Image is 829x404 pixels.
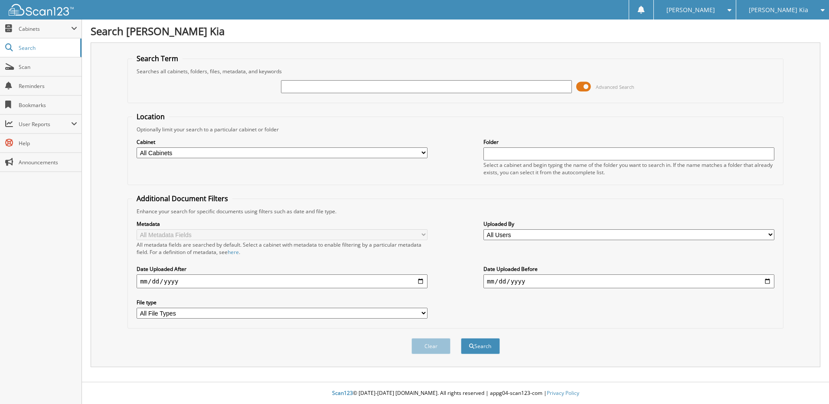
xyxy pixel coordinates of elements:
[19,140,77,147] span: Help
[137,220,428,228] label: Metadata
[19,159,77,166] span: Announcements
[483,161,774,176] div: Select a cabinet and begin typing the name of the folder you want to search in. If the name match...
[132,208,779,215] div: Enhance your search for specific documents using filters such as date and file type.
[666,7,715,13] span: [PERSON_NAME]
[332,389,353,397] span: Scan123
[483,220,774,228] label: Uploaded By
[137,274,428,288] input: start
[547,389,579,397] a: Privacy Policy
[132,54,183,63] legend: Search Term
[82,383,829,404] div: © [DATE]-[DATE] [DOMAIN_NAME]. All rights reserved | appg04-scan123-com |
[19,25,71,33] span: Cabinets
[137,138,428,146] label: Cabinet
[19,101,77,109] span: Bookmarks
[461,338,500,354] button: Search
[132,194,232,203] legend: Additional Document Filters
[137,299,428,306] label: File type
[132,68,779,75] div: Searches all cabinets, folders, files, metadata, and keywords
[91,24,820,38] h1: Search [PERSON_NAME] Kia
[483,274,774,288] input: end
[411,338,450,354] button: Clear
[132,112,169,121] legend: Location
[483,138,774,146] label: Folder
[132,126,779,133] div: Optionally limit your search to a particular cabinet or folder
[19,121,71,128] span: User Reports
[137,265,428,273] label: Date Uploaded After
[749,7,808,13] span: [PERSON_NAME] Kia
[19,82,77,90] span: Reminders
[137,241,428,256] div: All metadata fields are searched by default. Select a cabinet with metadata to enable filtering b...
[483,265,774,273] label: Date Uploaded Before
[9,4,74,16] img: scan123-logo-white.svg
[19,63,77,71] span: Scan
[19,44,76,52] span: Search
[596,84,634,90] span: Advanced Search
[228,248,239,256] a: here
